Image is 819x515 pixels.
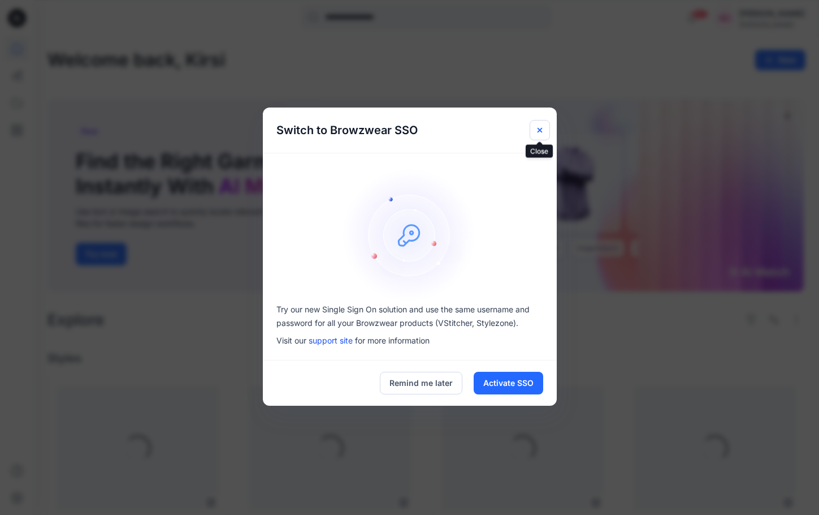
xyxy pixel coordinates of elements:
a: support site [309,336,353,345]
button: Close [530,120,550,140]
button: Remind me later [380,372,462,394]
img: onboarding-sz2.1ef2cb9c.svg [342,167,478,303]
p: Try our new Single Sign On solution and use the same username and password for all your Browzwear... [276,303,543,330]
button: Activate SSO [474,372,543,394]
h5: Switch to Browzwear SSO [263,108,431,153]
p: Visit our for more information [276,334,543,346]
